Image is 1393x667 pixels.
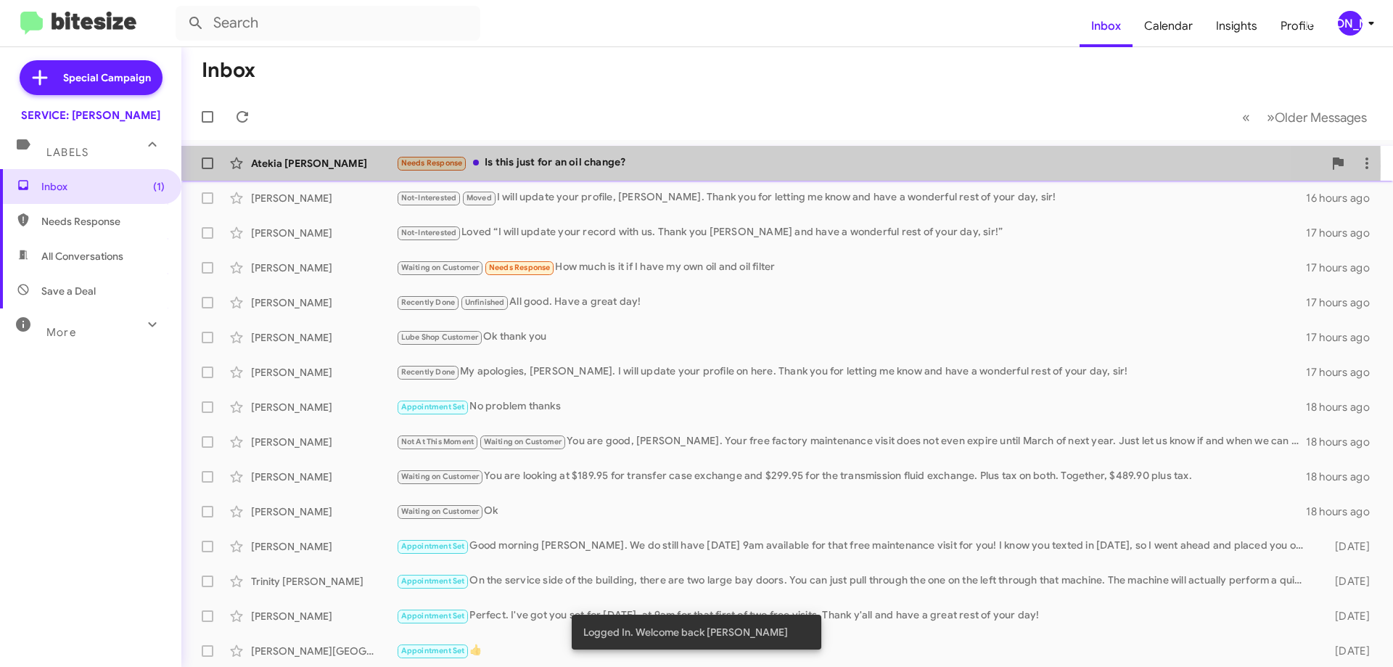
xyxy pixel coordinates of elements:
[1306,226,1381,240] div: 17 hours ago
[401,228,457,237] span: Not-Interested
[1326,11,1377,36] button: [PERSON_NAME]
[401,402,465,412] span: Appointment Set
[46,146,89,159] span: Labels
[251,295,396,310] div: [PERSON_NAME]
[489,263,551,272] span: Needs Response
[46,326,76,339] span: More
[251,226,396,240] div: [PERSON_NAME]
[251,261,396,275] div: [PERSON_NAME]
[1258,102,1376,132] button: Next
[1234,102,1376,132] nav: Page navigation example
[484,437,562,446] span: Waiting on Customer
[396,503,1306,520] div: Ok
[1306,295,1381,310] div: 17 hours ago
[63,70,151,85] span: Special Campaign
[251,365,396,380] div: [PERSON_NAME]
[251,504,396,519] div: [PERSON_NAME]
[251,156,396,171] div: Atekia [PERSON_NAME]
[251,539,396,554] div: [PERSON_NAME]
[1306,504,1381,519] div: 18 hours ago
[401,367,456,377] span: Recently Done
[396,573,1312,589] div: On the service side of the building, there are two large bay doors. You can just pull through the...
[401,298,456,307] span: Recently Done
[251,435,396,449] div: [PERSON_NAME]
[153,179,165,194] span: (1)
[1275,110,1367,126] span: Older Messages
[1233,102,1259,132] button: Previous
[1269,5,1326,47] a: Profile
[251,191,396,205] div: [PERSON_NAME]
[41,284,96,298] span: Save a Deal
[251,609,396,623] div: [PERSON_NAME]
[176,6,480,41] input: Search
[465,298,505,307] span: Unfinished
[401,193,457,202] span: Not-Interested
[251,330,396,345] div: [PERSON_NAME]
[396,642,1312,659] div: 👍
[251,574,396,589] div: Trinity [PERSON_NAME]
[401,472,480,481] span: Waiting on Customer
[401,332,479,342] span: Lube Shop Customer
[401,158,463,168] span: Needs Response
[251,470,396,484] div: [PERSON_NAME]
[251,644,396,658] div: [PERSON_NAME][GEOGRAPHIC_DATA]
[1306,400,1381,414] div: 18 hours ago
[396,538,1312,555] div: Good morning [PERSON_NAME]. We do still have [DATE] 9am available for that free maintenance visit...
[396,433,1306,450] div: You are good, [PERSON_NAME]. Your free factory maintenance visit does not even expire until March...
[20,60,163,95] a: Special Campaign
[396,329,1306,345] div: Ok thank you
[396,294,1306,311] div: All good. Have a great day!
[396,364,1306,380] div: My apologies, [PERSON_NAME]. I will update your profile on here. Thank you for letting me know an...
[1338,11,1363,36] div: [PERSON_NAME]
[401,611,465,621] span: Appointment Set
[1306,330,1381,345] div: 17 hours ago
[1306,261,1381,275] div: 17 hours ago
[1312,609,1381,623] div: [DATE]
[401,263,480,272] span: Waiting on Customer
[1242,108,1250,126] span: «
[583,625,788,639] span: Logged In. Welcome back [PERSON_NAME]
[396,468,1306,485] div: You are looking at $189.95 for transfer case exchange and $299.95 for the transmission fluid exch...
[202,59,255,82] h1: Inbox
[1306,435,1381,449] div: 18 hours ago
[1312,574,1381,589] div: [DATE]
[401,541,465,551] span: Appointment Set
[1080,5,1133,47] a: Inbox
[1306,191,1381,205] div: 16 hours ago
[251,400,396,414] div: [PERSON_NAME]
[1133,5,1204,47] a: Calendar
[467,193,492,202] span: Moved
[1267,108,1275,126] span: »
[21,108,160,123] div: SERVICE: [PERSON_NAME]
[41,249,123,263] span: All Conversations
[396,398,1306,415] div: No problem thanks
[1312,539,1381,554] div: [DATE]
[396,189,1306,206] div: I will update your profile, [PERSON_NAME]. Thank you for letting me know and have a wonderful res...
[396,155,1323,171] div: Is this just for an oil change?
[1312,644,1381,658] div: [DATE]
[396,224,1306,241] div: Loved “I will update your record with us. Thank you [PERSON_NAME] and have a wonderful rest of yo...
[41,179,165,194] span: Inbox
[396,259,1306,276] div: How much is it if I have my own oil and oil filter
[1306,470,1381,484] div: 18 hours ago
[401,437,474,446] span: Not At This Moment
[1204,5,1269,47] a: Insights
[401,646,465,655] span: Appointment Set
[396,607,1312,624] div: Perfect. I've got you set for [DATE], at 9am for that first of two free visits. Thank y'all and h...
[1306,365,1381,380] div: 17 hours ago
[401,576,465,586] span: Appointment Set
[41,214,165,229] span: Needs Response
[401,507,480,516] span: Waiting on Customer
